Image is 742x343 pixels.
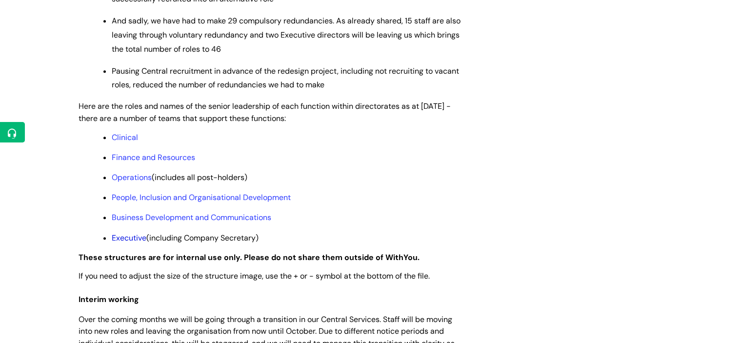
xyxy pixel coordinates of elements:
[112,64,464,93] p: Pausing Central recruitment in advance of the redesign project, including not recruiting to vacan...
[112,212,271,222] a: Business Development and Communications
[112,14,464,56] p: And sadly, we have had to make 29 compulsory redundancies. As already shared, 15 staff are also l...
[112,233,146,243] a: Executive
[112,152,195,162] a: Finance and Resources
[112,233,259,243] span: (including Company Secretary)
[112,172,152,182] a: Operations
[112,192,291,202] a: People, Inclusion and Organisational Development
[79,101,451,123] span: Here are the roles and names of the senior leadership of each function within directorates as at ...
[112,132,138,142] a: Clinical
[79,294,139,304] span: Interim working
[112,172,247,182] span: (includes all post-holders)
[79,271,430,281] span: If you need to adjust the size of the structure image, use the + or - symbol at the bottom of the...
[79,252,420,262] strong: These structures are for internal use only. Please do not share them outside of WithYou.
